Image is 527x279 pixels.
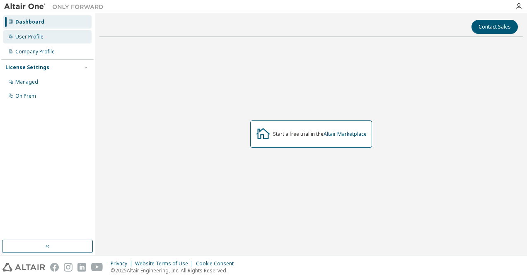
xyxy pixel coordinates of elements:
div: On Prem [15,93,36,99]
div: Company Profile [15,48,55,55]
img: youtube.svg [91,263,103,272]
div: User Profile [15,34,44,40]
img: facebook.svg [50,263,59,272]
img: linkedin.svg [77,263,86,272]
img: altair_logo.svg [2,263,45,272]
div: Cookie Consent [196,260,239,267]
div: Dashboard [15,19,44,25]
div: Start a free trial in the [273,131,367,137]
div: License Settings [5,64,49,71]
a: Altair Marketplace [324,130,367,137]
div: Website Terms of Use [135,260,196,267]
button: Contact Sales [471,20,518,34]
img: Altair One [4,2,108,11]
div: Managed [15,79,38,85]
img: instagram.svg [64,263,73,272]
div: Privacy [111,260,135,267]
p: © 2025 Altair Engineering, Inc. All Rights Reserved. [111,267,239,274]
